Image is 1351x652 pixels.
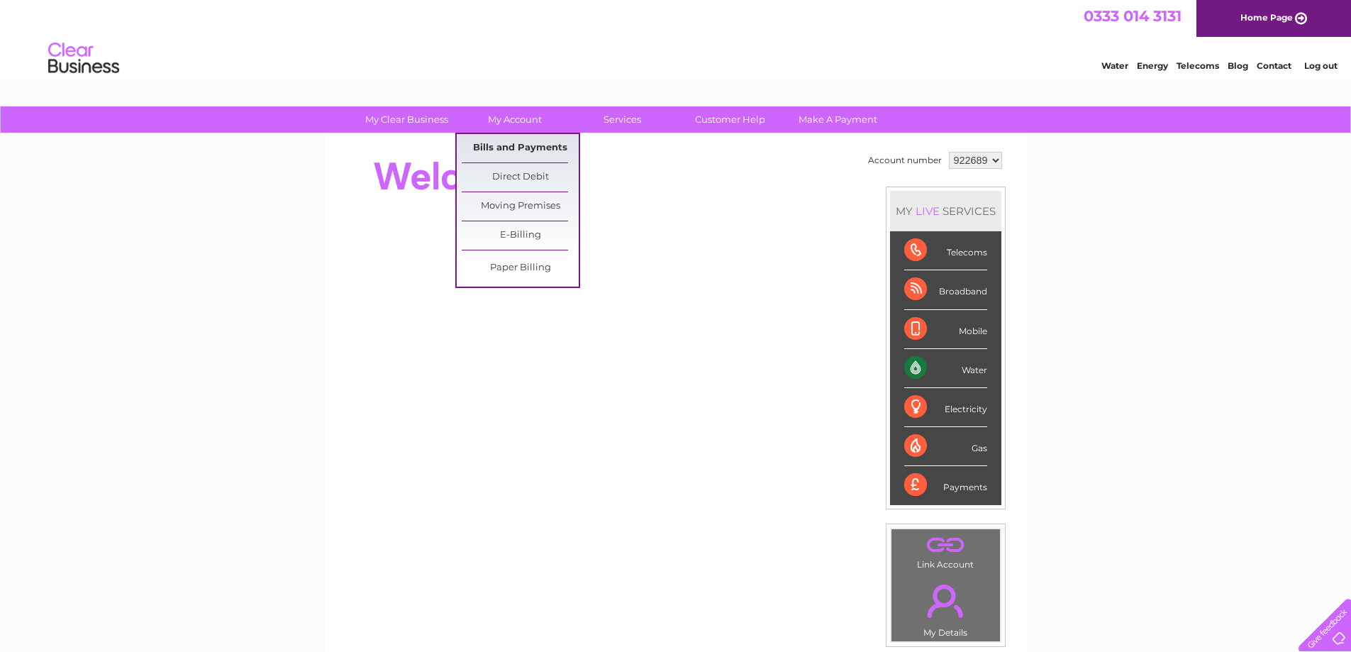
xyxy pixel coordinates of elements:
[1101,60,1128,71] a: Water
[564,106,681,133] a: Services
[891,573,1001,642] td: My Details
[462,221,579,250] a: E-Billing
[904,427,987,466] div: Gas
[1228,60,1248,71] a: Blog
[48,37,120,80] img: logo.png
[348,106,465,133] a: My Clear Business
[672,106,789,133] a: Customer Help
[1084,7,1182,25] a: 0333 014 3131
[1137,60,1168,71] a: Energy
[904,310,987,349] div: Mobile
[913,204,943,218] div: LIVE
[904,349,987,388] div: Water
[904,270,987,309] div: Broadband
[456,106,573,133] a: My Account
[864,148,945,172] td: Account number
[462,134,579,162] a: Bills and Payments
[895,576,996,626] a: .
[341,8,1011,69] div: Clear Business is a trading name of Verastar Limited (registered in [GEOGRAPHIC_DATA] No. 3667643...
[895,533,996,558] a: .
[904,466,987,504] div: Payments
[1257,60,1291,71] a: Contact
[904,231,987,270] div: Telecoms
[891,529,1001,573] td: Link Account
[904,388,987,427] div: Electricity
[462,192,579,221] a: Moving Premises
[779,106,896,133] a: Make A Payment
[462,254,579,282] a: Paper Billing
[1177,60,1219,71] a: Telecoms
[890,191,1001,231] div: MY SERVICES
[1304,60,1338,71] a: Log out
[462,163,579,192] a: Direct Debit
